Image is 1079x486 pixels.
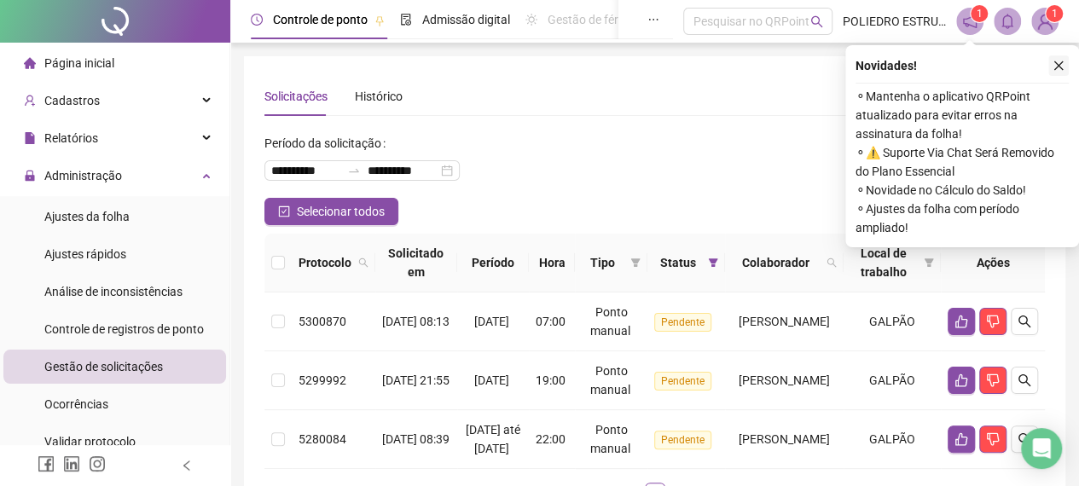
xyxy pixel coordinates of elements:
span: home [24,57,36,69]
span: filter [708,257,718,268]
sup: 1 [971,5,988,22]
th: Hora [529,234,575,292]
span: Tipo [582,253,624,272]
span: 07:00 [536,315,566,328]
span: Ajustes rápidos [44,247,126,261]
span: [DATE] 08:39 [382,432,450,446]
div: Histórico [355,87,403,106]
span: Admissão digital [422,13,510,26]
span: ellipsis [647,14,659,26]
span: Local de trabalho [850,244,917,281]
span: dislike [986,315,1000,328]
span: 19:00 [536,373,566,387]
span: close [1053,60,1064,72]
img: 84980 [1032,9,1058,34]
th: Período [457,234,530,292]
td: GALPÃO [844,410,941,469]
span: sun [525,14,537,26]
span: like [954,315,968,328]
span: Pendente [654,313,711,332]
span: POLIEDRO ESTRUTURAS METALICAS [843,12,946,31]
span: Protocolo [299,253,351,272]
span: search [358,257,368,268]
span: Ponto manual [590,364,630,396]
span: Ajustes da folha [44,210,130,223]
span: like [954,373,968,387]
span: ⚬ Ajustes da folha com período ampliado! [856,200,1069,237]
span: user-add [24,95,36,107]
label: Período da solicitação [264,130,392,157]
span: 1 [1052,8,1058,20]
span: linkedin [63,455,80,472]
span: [DATE] 08:13 [382,315,450,328]
span: [DATE] 21:55 [382,373,450,387]
td: GALPÃO [844,351,941,410]
span: dislike [986,373,1000,387]
span: [DATE] [474,373,509,387]
span: bell [1000,14,1015,29]
span: ⚬ ⚠️ Suporte Via Chat Será Removido do Plano Essencial [856,143,1069,181]
span: search [1018,315,1031,328]
div: Ações [948,253,1038,272]
span: Validar protocolo [44,435,136,448]
span: 5280084 [299,432,346,446]
span: [DATE] [474,315,509,328]
div: Solicitações [264,87,328,106]
span: filter [705,250,722,275]
span: dislike [986,432,1000,446]
span: Colaborador [732,253,820,272]
span: [PERSON_NAME] [739,315,830,328]
span: instagram [89,455,106,472]
span: file [24,132,36,144]
span: swap-right [347,164,361,177]
span: search [1018,373,1031,387]
span: ⚬ Mantenha o aplicativo QRPoint atualizado para evitar erros na assinatura da folha! [856,87,1069,143]
span: notification [962,14,977,29]
span: check-square [278,205,290,217]
span: [PERSON_NAME] [739,432,830,446]
span: clock-circle [251,14,263,26]
span: Ocorrências [44,397,108,411]
span: facebook [38,455,55,472]
th: Solicitado em [375,234,457,292]
span: like [954,432,968,446]
span: pushpin [374,15,385,26]
span: ⚬ Novidade no Cálculo do Saldo! [856,181,1069,200]
span: [DATE] até [DATE] [466,423,520,455]
span: search [810,15,823,28]
span: 5299992 [299,373,346,387]
span: filter [630,257,641,268]
button: Selecionar todos [264,198,398,225]
div: Open Intercom Messenger [1021,428,1062,469]
span: Pendente [654,372,711,391]
span: 22:00 [536,432,566,446]
span: Ponto manual [590,305,630,338]
span: Análise de inconsistências [44,285,183,298]
span: left [181,460,193,472]
span: Gestão de solicitações [44,360,163,373]
span: filter [920,240,937,285]
span: 1 [977,8,983,20]
span: Status [654,253,701,272]
td: GALPÃO [844,292,941,351]
span: Ponto manual [590,423,630,455]
span: filter [924,257,934,268]
span: filter [627,250,644,275]
span: [PERSON_NAME] [739,373,830,387]
span: search [1018,432,1031,446]
span: 5300870 [299,315,346,328]
span: search [827,257,837,268]
span: Controle de ponto [273,13,368,26]
span: Relatórios [44,131,98,145]
span: lock [24,170,36,182]
span: search [355,250,372,275]
span: Cadastros [44,94,100,107]
span: Gestão de férias [548,13,634,26]
span: Pendente [654,431,711,449]
span: Controle de registros de ponto [44,322,204,336]
span: search [823,250,840,275]
span: Página inicial [44,56,114,70]
span: to [347,164,361,177]
sup: Atualize o seu contato no menu Meus Dados [1046,5,1063,22]
span: Novidades ! [856,56,917,75]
